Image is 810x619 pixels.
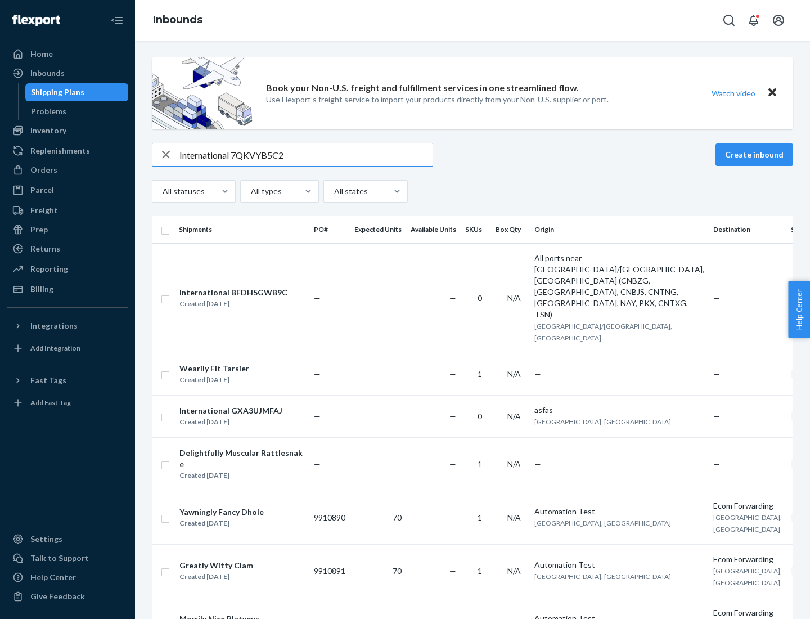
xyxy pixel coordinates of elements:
[7,568,128,586] a: Help Center
[534,459,541,469] span: —
[713,500,782,512] div: Ecom Forwarding
[7,201,128,219] a: Freight
[314,293,321,303] span: —
[7,260,128,278] a: Reporting
[713,369,720,379] span: —
[179,447,304,470] div: Delightfully Muscular Rattlesnake
[534,253,704,320] div: All ports near [GEOGRAPHIC_DATA]/[GEOGRAPHIC_DATA], [GEOGRAPHIC_DATA] (CNBZG, [GEOGRAPHIC_DATA], ...
[534,559,704,571] div: Automation Test
[7,64,128,82] a: Inbounds
[7,549,128,567] a: Talk to Support
[765,85,780,101] button: Close
[179,298,287,309] div: Created [DATE]
[478,459,482,469] span: 1
[530,216,709,243] th: Origin
[534,572,671,581] span: [GEOGRAPHIC_DATA], [GEOGRAPHIC_DATA]
[713,567,782,587] span: [GEOGRAPHIC_DATA], [GEOGRAPHIC_DATA]
[333,186,334,197] input: All states
[449,566,456,576] span: —
[30,243,60,254] div: Returns
[25,83,129,101] a: Shipping Plans
[7,240,128,258] a: Returns
[30,224,48,235] div: Prep
[30,572,76,583] div: Help Center
[30,205,58,216] div: Freight
[179,405,282,416] div: International GXA3UJMFAJ
[7,394,128,412] a: Add Fast Tag
[30,375,66,386] div: Fast Tags
[534,506,704,517] div: Automation Test
[461,216,491,243] th: SKUs
[314,411,321,421] span: —
[767,9,790,32] button: Open account menu
[30,591,85,602] div: Give Feedback
[30,320,78,331] div: Integrations
[144,4,211,37] ol: breadcrumbs
[713,513,782,533] span: [GEOGRAPHIC_DATA], [GEOGRAPHIC_DATA]
[250,186,251,197] input: All types
[179,143,433,166] input: Search inbounds by name, destination, msku...
[704,85,763,101] button: Watch video
[713,459,720,469] span: —
[30,125,66,136] div: Inventory
[7,371,128,389] button: Fast Tags
[393,566,402,576] span: 70
[7,339,128,357] a: Add Integration
[106,9,128,32] button: Close Navigation
[179,374,249,385] div: Created [DATE]
[534,418,671,426] span: [GEOGRAPHIC_DATA], [GEOGRAPHIC_DATA]
[507,293,521,303] span: N/A
[179,506,264,518] div: Yawningly Fancy Dhole
[507,566,521,576] span: N/A
[309,216,350,243] th: PO#
[179,287,287,298] div: International BFDH5GWB9C
[30,284,53,295] div: Billing
[788,281,810,338] span: Help Center
[406,216,461,243] th: Available Units
[30,553,89,564] div: Talk to Support
[478,411,482,421] span: 0
[7,317,128,335] button: Integrations
[31,87,84,98] div: Shipping Plans
[266,94,609,105] p: Use Flexport’s freight service to import your products directly from your Non-U.S. supplier or port.
[449,293,456,303] span: —
[30,343,80,353] div: Add Integration
[7,122,128,140] a: Inventory
[30,164,57,176] div: Orders
[30,145,90,156] div: Replenishments
[393,513,402,522] span: 70
[153,14,202,26] a: Inbounds
[478,566,482,576] span: 1
[30,533,62,545] div: Settings
[449,513,456,522] span: —
[718,9,740,32] button: Open Search Box
[713,607,782,618] div: Ecom Forwarding
[179,416,282,428] div: Created [DATE]
[7,280,128,298] a: Billing
[449,369,456,379] span: —
[7,587,128,605] button: Give Feedback
[314,459,321,469] span: —
[715,143,793,166] button: Create inbound
[350,216,406,243] th: Expected Units
[179,363,249,374] div: Wearily Fit Tarsier
[534,322,672,342] span: [GEOGRAPHIC_DATA]/[GEOGRAPHIC_DATA], [GEOGRAPHIC_DATA]
[478,369,482,379] span: 1
[25,102,129,120] a: Problems
[30,185,54,196] div: Parcel
[174,216,309,243] th: Shipments
[507,513,521,522] span: N/A
[7,181,128,199] a: Parcel
[742,9,765,32] button: Open notifications
[507,369,521,379] span: N/A
[179,571,253,582] div: Created [DATE]
[713,293,720,303] span: —
[534,369,541,379] span: —
[713,554,782,565] div: Ecom Forwarding
[507,459,521,469] span: N/A
[709,216,786,243] th: Destination
[507,411,521,421] span: N/A
[7,161,128,179] a: Orders
[179,560,253,571] div: Greatly Witty Clam
[7,530,128,548] a: Settings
